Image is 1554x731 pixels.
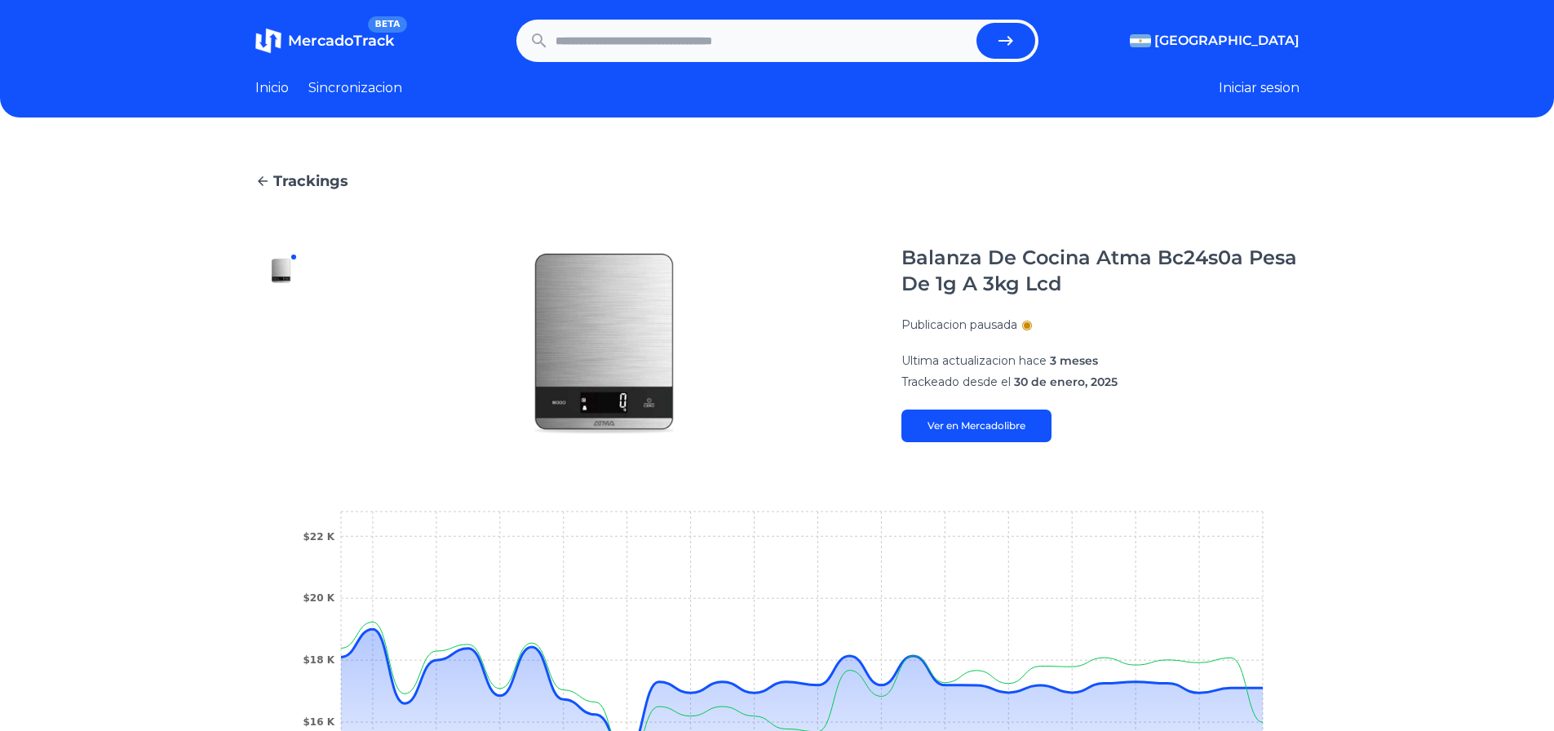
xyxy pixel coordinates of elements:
span: 30 de enero, 2025 [1014,374,1118,389]
span: MercadoTrack [288,32,394,50]
p: Publicacion pausada [901,317,1017,333]
tspan: $16 K [303,716,334,728]
button: Iniciar sesion [1219,78,1299,98]
span: Trackings [273,170,348,193]
tspan: $18 K [303,654,334,666]
img: Balanza De Cocina Atma Bc24s0a Pesa De 1g A 3kg Lcd [340,245,869,442]
img: MercadoTrack [255,28,281,54]
button: [GEOGRAPHIC_DATA] [1130,31,1299,51]
span: Trackeado desde el [901,374,1011,389]
span: Ultima actualizacion hace [901,353,1047,368]
tspan: $20 K [303,592,334,604]
span: BETA [368,16,406,33]
a: Ver en Mercadolibre [901,410,1051,442]
img: Argentina [1130,34,1151,47]
a: Trackings [255,170,1299,193]
a: Inicio [255,78,289,98]
tspan: $22 K [303,531,334,543]
img: Balanza De Cocina Atma Bc24s0a Pesa De 1g A 3kg Lcd [268,258,294,284]
span: 3 meses [1050,353,1098,368]
span: [GEOGRAPHIC_DATA] [1154,31,1299,51]
a: MercadoTrackBETA [255,28,394,54]
a: Sincronizacion [308,78,402,98]
h1: Balanza De Cocina Atma Bc24s0a Pesa De 1g A 3kg Lcd [901,245,1299,297]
